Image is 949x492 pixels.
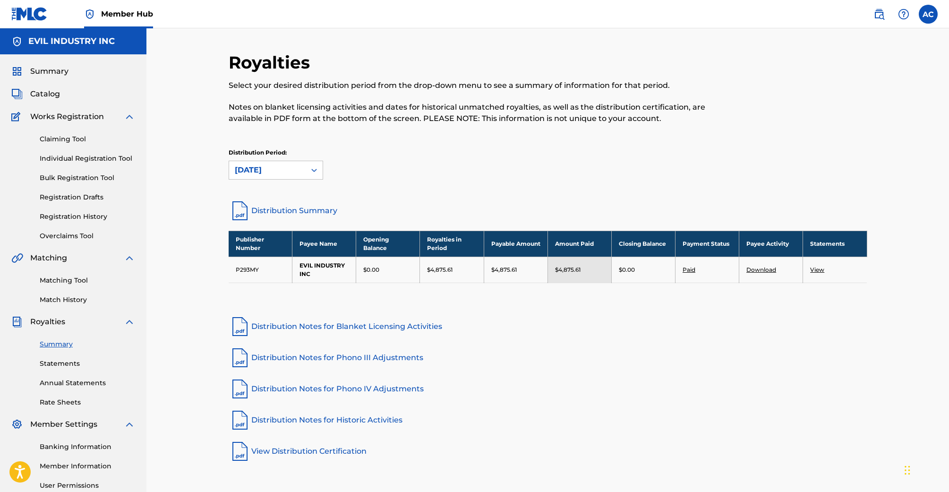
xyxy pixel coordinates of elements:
img: Matching [11,252,23,264]
th: Closing Balance [611,231,675,257]
span: Matching [30,252,67,264]
img: expand [124,111,135,122]
p: $4,875.61 [555,266,581,274]
th: Payable Amount [484,231,547,257]
img: expand [124,252,135,264]
a: Rate Sheets [40,397,135,407]
a: Bulk Registration Tool [40,173,135,183]
p: $0.00 [363,266,379,274]
th: Royalties in Period [420,231,484,257]
th: Payment Status [675,231,739,257]
a: Public Search [870,5,889,24]
a: Overclaims Tool [40,231,135,241]
p: Distribution Period: [229,148,323,157]
img: Top Rightsholder [84,9,95,20]
img: search [873,9,885,20]
p: Select your desired distribution period from the drop-down menu to see a summary of information f... [229,80,720,91]
a: User Permissions [40,481,135,491]
th: Statements [803,231,867,257]
th: Opening Balance [356,231,420,257]
a: Claiming Tool [40,134,135,144]
img: pdf [229,315,251,338]
span: Member Hub [101,9,153,19]
th: Publisher Number [229,231,292,257]
a: Member Information [40,461,135,471]
a: Registration History [40,212,135,222]
a: Match History [40,295,135,305]
p: $0.00 [619,266,635,274]
a: Distribution Notes for Blanket Licensing Activities [229,315,867,338]
a: Registration Drafts [40,192,135,202]
a: Summary [40,339,135,349]
h2: Royalties [229,52,315,73]
span: Royalties [30,316,65,328]
span: Member Settings [30,419,97,430]
img: distribution-summary-pdf [229,199,251,222]
td: P293MY [229,257,292,283]
img: Royalties [11,316,23,328]
a: View [810,266,824,273]
img: Catalog [11,88,23,100]
a: Paid [683,266,695,273]
a: Annual Statements [40,378,135,388]
a: SummarySummary [11,66,68,77]
p: $4,875.61 [491,266,517,274]
a: Download [746,266,776,273]
img: pdf [229,409,251,432]
a: View Distribution Certification [229,440,867,463]
span: Works Registration [30,111,104,122]
img: Accounts [11,36,23,47]
div: Drag [905,456,910,484]
a: Distribution Notes for Phono IV Adjustments [229,378,867,400]
a: Individual Registration Tool [40,154,135,164]
p: $4,875.61 [427,266,453,274]
img: pdf [229,378,251,400]
td: EVIL INDUSTRY INC [292,257,356,283]
th: Payee Activity [739,231,803,257]
img: Member Settings [11,419,23,430]
img: expand [124,316,135,328]
a: CatalogCatalog [11,88,60,100]
span: Summary [30,66,68,77]
a: Distribution Notes for Historic Activities [229,409,867,432]
p: Notes on blanket licensing activities and dates for historical unmatched royalties, as well as th... [229,102,720,124]
div: User Menu [919,5,938,24]
a: Banking Information [40,442,135,452]
div: Help [894,5,913,24]
div: [DATE] [235,164,300,176]
img: help [898,9,909,20]
span: Catalog [30,88,60,100]
th: Amount Paid [547,231,611,257]
img: pdf [229,346,251,369]
a: Statements [40,359,135,369]
img: Summary [11,66,23,77]
a: Distribution Summary [229,199,867,222]
img: MLC Logo [11,7,48,21]
iframe: Resource Center [923,332,949,408]
th: Payee Name [292,231,356,257]
a: Matching Tool [40,276,135,285]
img: pdf [229,440,251,463]
iframe: Chat Widget [902,447,949,492]
img: Works Registration [11,111,24,122]
h5: EVIL INDUSTRY INC [28,36,115,47]
a: Distribution Notes for Phono III Adjustments [229,346,867,369]
img: expand [124,419,135,430]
